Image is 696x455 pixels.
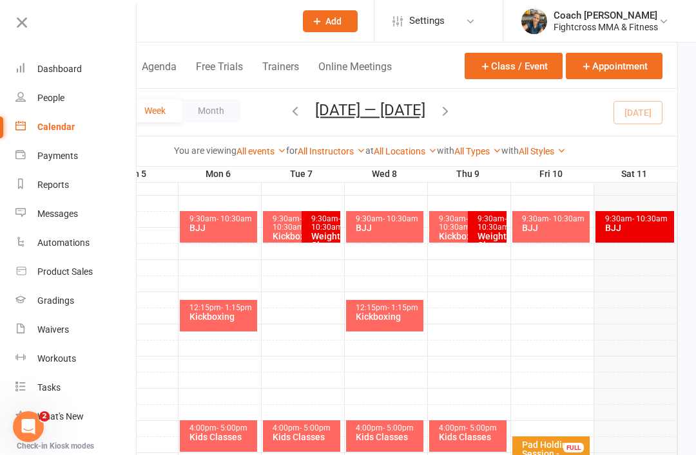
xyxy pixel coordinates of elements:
div: 9:30am [604,215,672,223]
div: Coach [PERSON_NAME] [554,10,658,21]
strong: for [286,145,298,156]
div: 12:15pm [355,304,421,312]
button: Class / Event [465,53,563,79]
div: BJJ [604,223,672,232]
div: Automations [37,237,90,248]
span: - 10:30am [549,214,585,223]
div: 9:30am [438,215,492,232]
span: Add [325,16,342,26]
div: Weights Class [311,232,338,250]
div: Fightcross MMA & Fitness [554,21,658,33]
div: Gradings [37,295,74,306]
span: 2 [39,411,50,422]
a: Tasks [15,373,137,402]
button: Add [303,10,358,32]
a: Automations [15,228,137,257]
button: Free Trials [196,60,243,88]
div: 4:00pm [189,424,255,432]
a: Waivers [15,315,137,344]
div: Kids Classes [189,432,255,441]
a: Dashboard [15,55,137,84]
iframe: Intercom live chat [13,411,44,442]
div: BJJ [189,223,255,232]
div: 12:15pm [189,304,255,312]
div: Calendar [37,122,75,132]
a: Payments [15,142,137,171]
div: Kids Classes [272,432,338,441]
button: Appointment [566,53,662,79]
div: People [37,93,64,103]
div: Reports [37,180,69,190]
div: 4:00pm [272,424,338,432]
div: 9:30am [477,215,504,232]
th: Thu 9 [427,166,510,182]
div: Product Sales [37,266,93,277]
div: Dashboard [37,64,82,74]
div: Kickboxing [355,312,421,321]
div: BJJ [521,223,588,232]
th: Sat 11 [594,166,677,182]
a: What's New [15,402,137,431]
span: - 10:30am [632,214,668,223]
span: - 5:00pm [466,423,497,432]
div: 4:00pm [438,424,505,432]
span: - 10:30am [217,214,252,223]
th: Wed 8 [344,166,427,182]
span: - 10:30am [273,214,304,232]
button: Trainers [262,60,299,88]
span: - 5:00pm [300,423,331,432]
div: Waivers [37,324,69,335]
div: Messages [37,209,78,219]
strong: at [365,145,374,156]
button: Week [128,99,182,122]
th: Tue 7 [261,166,344,182]
span: - 10:30am [439,214,470,232]
a: All Types [454,146,501,156]
div: Kickboxing [438,232,492,241]
span: - 10:30am [383,214,418,223]
div: FULL [563,443,584,452]
div: 9:30am [521,215,588,223]
div: 4:00pm [355,424,421,432]
button: Month [182,99,240,122]
div: Weights Class [477,232,504,250]
a: All events [237,146,286,156]
strong: with [501,145,519,156]
a: All Locations [374,146,437,156]
div: Kids Classes [438,432,505,441]
button: Online Meetings [318,60,392,88]
div: BJJ [355,223,421,232]
div: Tasks [37,382,61,393]
span: - 10:30am [478,214,509,232]
a: Gradings [15,286,137,315]
span: - 5:00pm [217,423,247,432]
div: What's New [37,411,84,422]
a: People [15,84,137,113]
strong: You are viewing [174,145,237,156]
div: Kids Classes [355,432,421,441]
div: Payments [37,151,78,161]
span: Settings [409,6,445,35]
th: Mon 6 [178,166,261,182]
input: Search... [76,12,286,30]
div: 9:30am [272,215,325,232]
div: Kickboxing [189,312,255,321]
a: Calendar [15,113,137,142]
span: - 1:15pm [387,303,418,312]
div: Workouts [37,353,76,364]
div: 9:30am [311,215,338,232]
a: Product Sales [15,257,137,286]
button: [DATE] — [DATE] [315,101,425,119]
th: Fri 10 [510,166,594,182]
a: Reports [15,171,137,200]
span: - 10:30am [311,214,343,232]
span: - 5:00pm [383,423,414,432]
a: Messages [15,200,137,228]
button: Agenda [142,60,177,88]
div: Kickboxing [272,232,325,241]
span: - 1:15pm [221,303,252,312]
strong: with [437,145,454,156]
div: 9:30am [355,215,421,223]
div: 9:30am [189,215,255,223]
a: All Instructors [298,146,365,156]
